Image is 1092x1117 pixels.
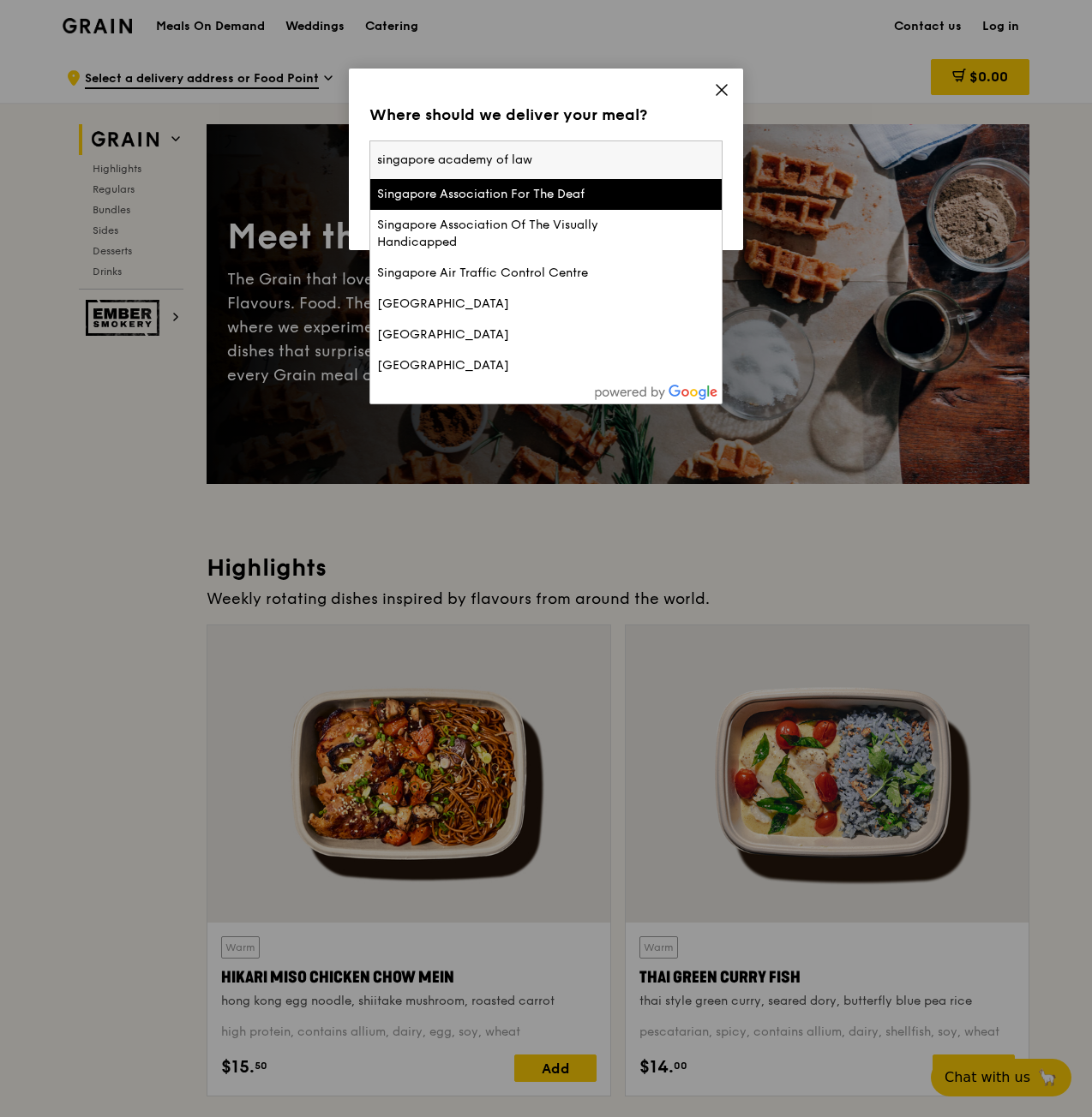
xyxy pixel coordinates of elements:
div: Singapore Association For The Deaf [377,186,631,203]
div: [GEOGRAPHIC_DATA] [377,296,631,313]
div: [GEOGRAPHIC_DATA] [377,357,631,374]
div: Singapore Association Of The Visually Handicapped [377,217,631,251]
img: powered-by-google.60e8a832.png [595,385,718,400]
div: Singapore Air Traffic Control Centre [377,265,631,282]
div: Where should we deliver your meal? [369,103,723,127]
div: [GEOGRAPHIC_DATA] [377,326,631,343]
